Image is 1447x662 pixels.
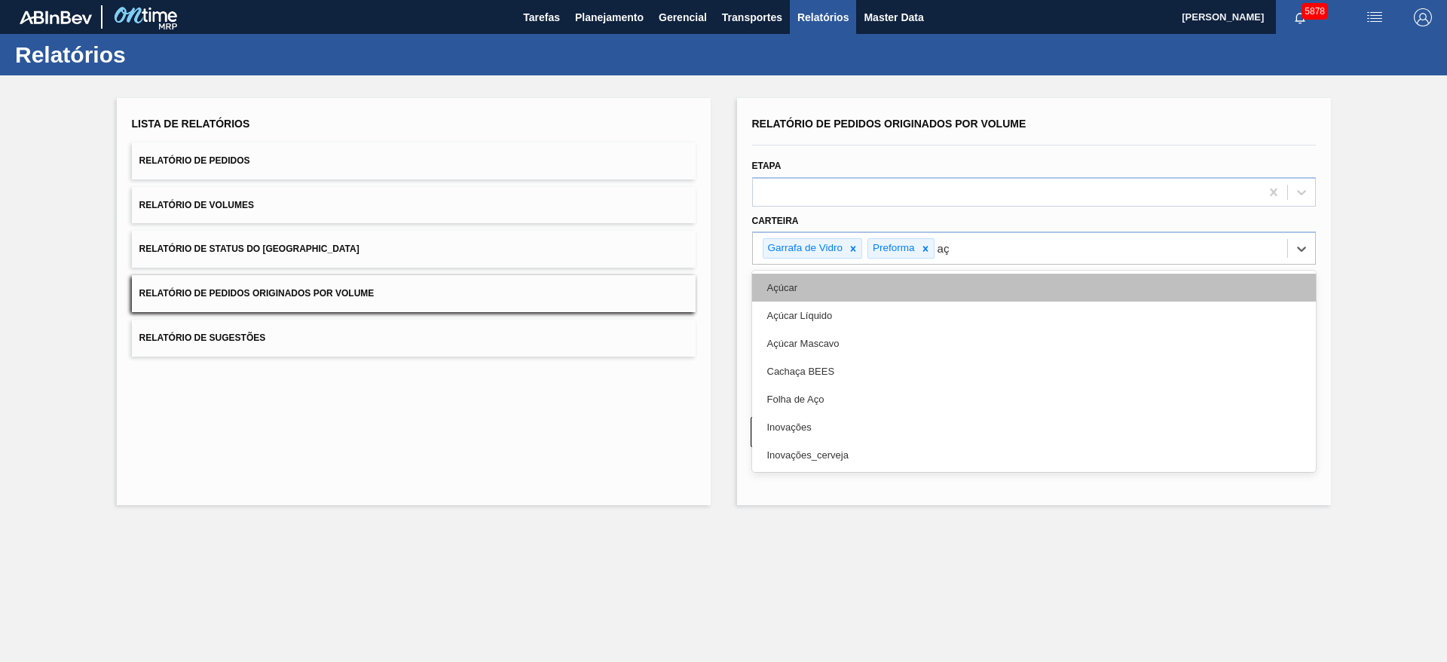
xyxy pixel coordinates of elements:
button: Notificações [1276,7,1324,28]
button: Relatório de Volumes [132,187,696,224]
img: TNhmsLtSVTkK8tSr43FrP2fwEKptu5GPRR3wAAAABJRU5ErkJggg== [20,11,92,24]
span: Master Data [864,8,923,26]
div: Cachaça BEES [752,357,1316,385]
span: Tarefas [523,8,560,26]
span: Gerencial [659,8,707,26]
span: Relatório de Status do [GEOGRAPHIC_DATA] [139,244,359,254]
button: Relatório de Sugestões [132,320,696,357]
button: Relatório de Pedidos [132,143,696,179]
div: Inovações [752,413,1316,441]
span: Transportes [722,8,782,26]
button: Relatório de Status do [GEOGRAPHIC_DATA] [132,231,696,268]
img: Logout [1414,8,1432,26]
span: Lista de Relatórios [132,118,250,130]
span: Relatórios [797,8,849,26]
label: Etapa [752,161,782,171]
span: 5878 [1302,3,1328,20]
span: Relatório de Sugestões [139,333,266,343]
div: Açúcar [752,274,1316,302]
button: Limpar [751,417,1026,447]
div: Açúcar Mascavo [752,329,1316,357]
span: Relatório de Pedidos [139,155,250,166]
img: userActions [1366,8,1384,26]
span: Planejamento [575,8,644,26]
div: Preforma [868,239,917,258]
label: Carteira [752,216,799,226]
span: Relatório de Pedidos Originados por Volume [752,118,1026,130]
div: Garrafa de Vidro [763,239,846,258]
span: Relatório de Volumes [139,200,254,210]
div: Açúcar Líquido [752,302,1316,329]
div: Folha de Aço [752,385,1316,413]
h1: Relatórios [15,46,283,63]
span: Relatório de Pedidos Originados por Volume [139,288,375,299]
div: Inovações_cerveja [752,441,1316,469]
button: Relatório de Pedidos Originados por Volume [132,275,696,312]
